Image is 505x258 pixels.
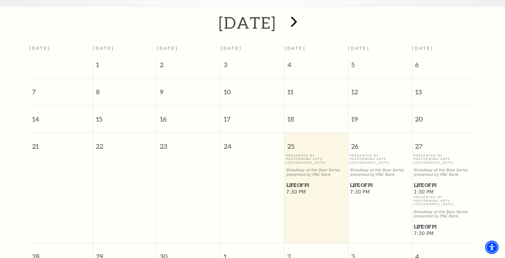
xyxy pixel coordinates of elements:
span: [DATE] [157,46,178,51]
span: [DATE] [221,46,242,51]
span: [DATE] [284,46,306,51]
span: 16 [157,106,220,127]
span: 12 [348,79,412,100]
span: 11 [285,79,348,100]
span: 6 [412,60,476,72]
span: 9 [157,79,220,100]
span: 2 [157,60,220,72]
span: 26 [348,133,412,154]
span: 7 [29,79,93,100]
span: 10 [221,79,284,100]
span: 13 [412,79,476,100]
span: 25 [285,133,348,154]
div: Accessibility Menu [485,241,499,254]
span: Life of Pi [350,181,410,189]
span: 20 [412,106,476,127]
span: 18 [285,106,348,127]
p: Broadway at the Bass Series presented by PNC Bank [286,168,347,177]
span: 27 [412,133,476,154]
span: 7:30 PM [286,189,347,196]
span: 21 [29,133,93,154]
th: [DATE] [29,42,93,60]
span: 22 [93,133,157,154]
p: Broadway at the Bass Series presented by PNC Bank [414,210,474,219]
span: Life of Pi [414,181,474,189]
span: 1 [93,60,157,72]
p: Presented By Performing Arts [GEOGRAPHIC_DATA] [414,195,474,206]
span: 17 [221,106,284,127]
span: [DATE] [93,46,114,51]
span: 1:30 PM [414,189,474,196]
button: next [282,12,304,34]
span: 15 [93,106,157,127]
p: Presented By Performing Arts [GEOGRAPHIC_DATA] [414,154,474,164]
p: Presented By Performing Arts [GEOGRAPHIC_DATA] [286,154,347,164]
span: 5 [348,60,412,72]
span: Life of Pi [286,181,346,189]
span: 7:30 PM [350,189,410,196]
span: 3 [221,60,284,72]
span: 19 [348,106,412,127]
span: 8 [93,79,157,100]
h2: [DATE] [219,13,276,32]
p: Broadway at the Bass Series presented by PNC Bank [350,168,410,177]
span: [DATE] [412,46,433,51]
p: Presented By Performing Arts [GEOGRAPHIC_DATA] [350,154,410,164]
span: 14 [29,106,93,127]
span: 23 [157,133,220,154]
span: 24 [221,133,284,154]
span: 4 [285,60,348,72]
span: [DATE] [348,46,370,51]
span: 7:30 PM [414,231,474,237]
p: Broadway at the Bass Series presented by PNC Bank [414,168,474,177]
span: Life of Pi [414,223,474,231]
